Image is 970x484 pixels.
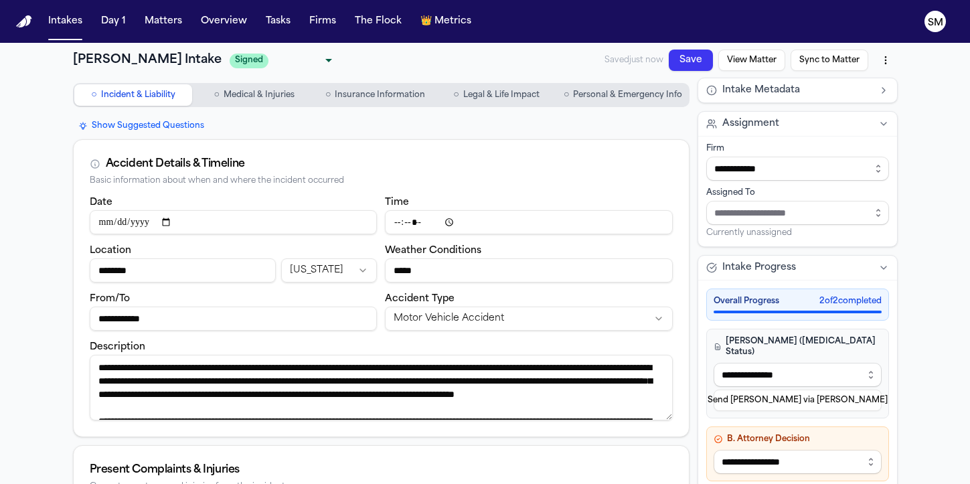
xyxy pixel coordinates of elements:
span: Saved just now [408,167,441,225]
h4: B. Attorney Decision [714,434,882,445]
span: ○ [214,88,220,102]
div: Basic information about when and where the incident occurred [90,176,673,186]
input: Incident date [90,210,378,234]
button: Overview [195,9,252,33]
span: Medical & Injuries [224,90,295,100]
h4: [PERSON_NAME] ([MEDICAL_DATA] Status) [714,336,882,357]
button: Go to Incident & Liability [74,84,193,106]
input: Incident time [385,210,673,234]
button: Go to Personal & Emergency Info [558,84,688,106]
div: Firm [706,143,889,154]
button: Go to Medical & Injuries [195,84,313,106]
button: Intakes [43,9,88,33]
span: Overall Progress [714,296,779,307]
span: Insurance Information [335,90,425,100]
span: ○ [564,88,569,102]
span: Intake Metadata [722,84,800,97]
label: From/To [90,294,130,304]
label: Location [90,246,131,256]
label: Weather Conditions [385,246,481,256]
input: Incident location [90,258,276,283]
button: Intake Progress [698,256,897,280]
label: Description [90,342,145,352]
a: Home [16,15,32,28]
span: Personal & Emergency Info [573,90,682,100]
span: ○ [91,88,96,102]
button: Day 1 [96,9,131,33]
input: From/To destination [90,307,378,331]
div: Present Complaints & Injuries [90,462,673,478]
button: Sync to Matter [320,335,371,414]
img: Finch Logo [16,15,32,28]
textarea: Incident description [90,355,673,420]
label: Time [385,197,409,208]
span: Intake Progress [722,261,796,274]
div: Assigned To [706,187,889,198]
span: Assignment [722,117,779,131]
span: Legal & Life Impact [463,90,540,100]
span: Incident & Liability [101,90,175,100]
button: Send [PERSON_NAME] via [PERSON_NAME] [714,390,882,411]
span: 2 of 2 completed [819,296,882,307]
button: Incident state [281,258,377,283]
button: Intake Metadata [698,78,897,102]
button: Tasks [260,9,296,33]
button: More actions [307,410,339,442]
input: Assign to staff member [706,201,889,225]
button: View Matter [353,269,400,339]
span: Currently unassigned [706,228,792,238]
span: ○ [325,88,331,102]
button: Save [383,224,420,272]
button: Show Suggested Questions [73,118,210,134]
button: Firms [304,9,341,33]
input: Select firm [706,157,889,181]
button: Go to Legal & Life Impact [437,84,556,106]
button: The Flock [349,9,407,33]
label: Date [90,197,112,208]
div: Accident Details & Timeline [106,156,245,172]
button: Assignment [698,112,897,136]
button: crownMetrics [415,9,477,33]
label: Accident Type [385,294,455,304]
button: Matters [139,9,187,33]
button: Go to Insurance Information [316,84,434,106]
span: ○ [453,88,459,102]
input: Weather conditions [385,258,673,283]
